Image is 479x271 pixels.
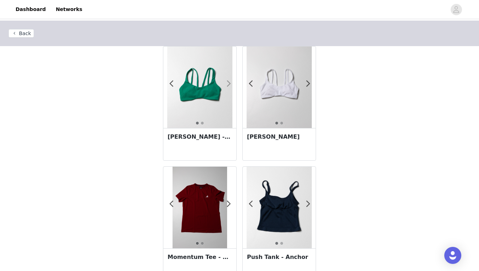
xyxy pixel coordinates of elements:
a: Networks [51,1,86,17]
button: 2 [201,242,204,245]
button: 1 [196,121,199,125]
h3: [PERSON_NAME] - [GEOGRAPHIC_DATA] [168,133,232,141]
button: 2 [280,242,283,245]
button: 2 [280,121,283,125]
button: 1 [196,242,199,245]
h3: Momentum Tee - Maroon [168,253,232,261]
div: Open Intercom Messenger [444,247,461,264]
button: 1 [275,242,278,245]
a: Dashboard [11,1,50,17]
h3: [PERSON_NAME] [247,133,311,141]
h3: Push Tank - Anchor [247,253,311,261]
div: avatar [453,4,460,15]
button: 2 [201,121,204,125]
button: Back [9,29,34,38]
button: 1 [275,121,278,125]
